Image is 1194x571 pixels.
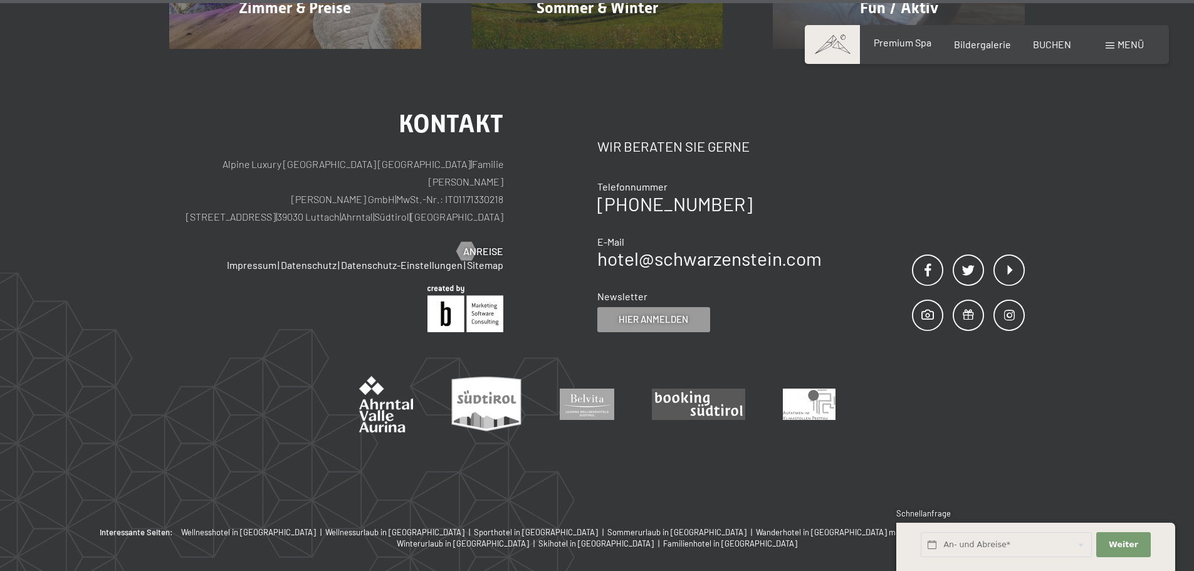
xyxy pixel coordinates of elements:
span: | [278,259,280,271]
span: E-Mail [597,236,624,248]
span: | [318,527,325,537]
img: Brandnamic GmbH | Leading Hospitality Solutions [427,285,503,332]
span: Anreise [463,244,503,258]
a: Winterurlaub in [GEOGRAPHIC_DATA] | [397,538,538,549]
span: | [338,259,340,271]
span: Weiter [1109,539,1138,550]
span: Menü [1118,38,1144,50]
a: BUCHEN [1033,38,1071,50]
span: | [471,158,472,170]
a: Sommerurlaub in [GEOGRAPHIC_DATA] | [607,526,756,538]
a: Wellnessurlaub in [GEOGRAPHIC_DATA] | [325,526,474,538]
span: Hier anmelden [619,313,688,326]
span: Sommerurlaub in [GEOGRAPHIC_DATA] [607,527,746,537]
a: hotel@schwarzenstein.com [597,247,822,270]
a: Anreise [457,244,503,258]
a: Skihotel in [GEOGRAPHIC_DATA] | [538,538,663,549]
span: Winterurlaub in [GEOGRAPHIC_DATA] [397,538,529,548]
b: Interessante Seiten: [100,526,173,538]
a: Sporthotel in [GEOGRAPHIC_DATA] | [474,526,607,538]
span: Sporthotel in [GEOGRAPHIC_DATA] [474,527,598,537]
span: | [656,538,663,548]
span: | [373,211,374,223]
a: Bildergalerie [954,38,1011,50]
span: Telefonnummer [597,181,668,192]
a: [PHONE_NUMBER] [597,192,752,215]
a: Wanderhotel in [GEOGRAPHIC_DATA] mit 4 Sternen | [756,526,947,538]
span: | [748,527,756,537]
span: | [600,527,607,537]
span: | [340,211,341,223]
span: Newsletter [597,290,647,302]
span: Wanderhotel in [GEOGRAPHIC_DATA] mit 4 Sternen [756,527,938,537]
a: Datenschutz [281,259,337,271]
span: Kontakt [399,109,503,139]
span: | [409,211,411,223]
span: | [531,538,538,548]
span: | [395,193,396,205]
p: Alpine Luxury [GEOGRAPHIC_DATA] [GEOGRAPHIC_DATA] Familie [PERSON_NAME] [PERSON_NAME] GmbH MwSt.-... [169,155,503,226]
a: Familienhotel in [GEOGRAPHIC_DATA] [663,538,797,549]
span: | [464,259,466,271]
span: Schnellanfrage [896,508,951,518]
span: Wellnessurlaub in [GEOGRAPHIC_DATA] [325,527,464,537]
span: Skihotel in [GEOGRAPHIC_DATA] [538,538,654,548]
a: Wellnesshotel in [GEOGRAPHIC_DATA] | [181,526,325,538]
a: Impressum [227,259,276,271]
a: Datenschutz-Einstellungen [341,259,463,271]
a: Premium Spa [874,36,931,48]
a: Sitemap [467,259,503,271]
span: Wellnesshotel in [GEOGRAPHIC_DATA] [181,527,316,537]
span: | [276,211,277,223]
button: Weiter [1096,532,1150,558]
span: | [466,527,474,537]
span: Wir beraten Sie gerne [597,138,750,154]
